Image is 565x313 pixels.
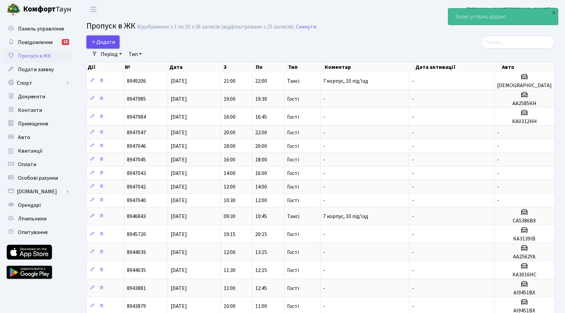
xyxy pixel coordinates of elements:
[169,62,223,72] th: Дата
[415,62,501,72] th: Дата активації
[323,156,325,163] span: -
[127,95,146,103] span: 8947985
[224,95,236,103] span: 19:00
[18,161,36,168] span: Оплати
[255,142,267,150] span: 20:00
[7,3,20,16] img: logo.png
[18,174,58,182] span: Особові рахунки
[171,170,187,177] span: [DATE]
[3,144,71,158] a: Квитанції
[467,5,557,14] a: [PERSON_NAME] [PERSON_NAME] М.
[497,183,499,191] span: -
[497,236,552,242] h5: КА3139ІВ
[3,76,71,90] a: Спорт
[18,147,43,155] span: Квитанції
[323,197,325,204] span: -
[171,213,187,220] span: [DATE]
[467,6,557,13] b: [PERSON_NAME] [PERSON_NAME] М.
[127,170,146,177] span: 8947043
[3,49,71,63] a: Пропуск в ЖК
[287,157,299,162] span: Гості
[255,129,267,136] span: 22:00
[18,229,48,236] span: Опитування
[87,36,119,48] a: Додати
[287,62,324,72] th: Тип
[287,214,299,219] span: Таксі
[448,8,558,25] div: Запис успішно додано.
[171,285,187,292] span: [DATE]
[412,142,414,150] span: -
[224,197,236,204] span: 10:30
[287,96,299,102] span: Гості
[124,62,169,72] th: №
[127,302,146,310] span: 8943879
[23,4,56,15] b: Комфорт
[287,78,299,84] span: Таксі
[412,231,414,238] span: -
[412,285,414,292] span: -
[255,77,267,85] span: 22:00
[18,39,53,46] span: Повідомлення
[127,113,146,121] span: 8947984
[3,36,71,49] a: Повідомлення13
[18,106,42,114] span: Контакти
[255,231,267,238] span: 20:15
[127,129,146,136] span: 8947047
[3,198,71,212] a: Орендарі
[412,77,414,85] span: -
[324,62,415,72] th: Коментар
[85,4,102,15] button: Переключити навігацію
[3,171,71,185] a: Особові рахунки
[127,183,146,191] span: 8947042
[287,198,299,203] span: Гості
[287,130,299,135] span: Гості
[323,183,325,191] span: -
[255,213,267,220] span: 10:45
[171,302,187,310] span: [DATE]
[3,117,71,131] a: Приміщення
[255,95,267,103] span: 19:30
[224,183,236,191] span: 12:00
[18,52,51,60] span: Пропуск в ЖК
[223,62,255,72] th: З
[323,142,325,150] span: -
[3,226,71,239] a: Опитування
[497,272,552,278] h5: КА3016НС
[287,232,299,237] span: Гості
[412,95,414,103] span: -
[18,215,46,222] span: Лічильники
[412,197,414,204] span: -
[255,267,267,274] span: 12:15
[127,267,146,274] span: 8944035
[497,197,499,204] span: -
[497,118,552,125] h5: КА0312НН
[497,82,552,89] h5: [DEMOGRAPHIC_DATA]
[171,183,187,191] span: [DATE]
[412,170,414,177] span: -
[127,77,146,85] span: 8949206
[3,158,71,171] a: Оплати
[171,77,187,85] span: [DATE]
[497,100,552,107] h5: АА2585КН
[323,129,325,136] span: -
[137,24,295,30] div: Відображено з 1 по 25 з 26 записів (відфільтровано з 25 записів).
[224,302,236,310] span: 10:00
[323,267,325,274] span: -
[287,114,299,120] span: Гості
[255,156,267,163] span: 18:00
[171,129,187,136] span: [DATE]
[287,304,299,309] span: Гості
[224,285,236,292] span: 11:00
[3,22,71,36] a: Панель управління
[412,267,414,274] span: -
[224,231,236,238] span: 19:15
[224,142,236,150] span: 18:00
[412,249,414,256] span: -
[323,77,368,85] span: 7 корпус, 10 під'їзд
[323,213,368,220] span: 7 корпус, 10 під'їзд
[171,249,187,256] span: [DATE]
[412,113,414,121] span: -
[3,185,71,198] a: [DOMAIN_NAME]
[412,156,414,163] span: -
[3,131,71,144] a: Авто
